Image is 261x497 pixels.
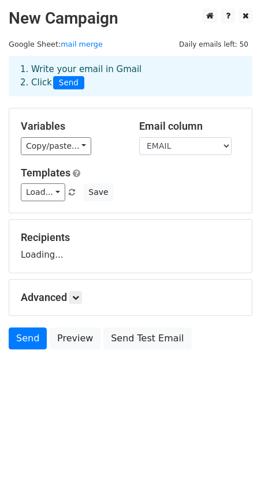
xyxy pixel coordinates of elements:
[83,183,113,201] button: Save
[21,291,240,304] h5: Advanced
[9,40,103,48] small: Google Sheet:
[9,9,252,28] h2: New Campaign
[21,183,65,201] a: Load...
[21,231,240,244] h5: Recipients
[103,327,191,349] a: Send Test Email
[61,40,103,48] a: mail merge
[139,120,240,133] h5: Email column
[53,76,84,90] span: Send
[21,231,240,261] div: Loading...
[21,167,70,179] a: Templates
[9,327,47,349] a: Send
[12,63,249,89] div: 1. Write your email in Gmail 2. Click
[175,40,252,48] a: Daily emails left: 50
[175,38,252,51] span: Daily emails left: 50
[21,120,122,133] h5: Variables
[21,137,91,155] a: Copy/paste...
[50,327,100,349] a: Preview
